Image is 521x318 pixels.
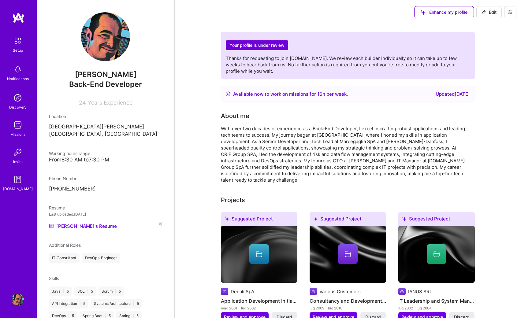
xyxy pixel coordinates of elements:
div: Projects [221,195,245,205]
div: Suggested Project [221,212,297,228]
img: Company logo [310,288,317,295]
h4: IT Leadership and System Management [398,297,475,305]
div: Suggested Project [310,212,386,228]
div: Invite [13,158,23,165]
img: User Avatar [81,12,130,61]
div: Denali SpA [231,288,254,295]
div: With over two decades of experience as a Back-End Developer, I excel in crafting robust applicati... [221,125,466,183]
div: API Integration 5 [49,299,88,309]
img: Invite [12,146,24,158]
button: Enhance my profile [414,6,474,18]
span: Resume [49,205,65,210]
div: mag 2001 - lug 2002 [221,305,297,311]
span: Years Experience [88,99,132,106]
h2: Your profile is under review [226,40,288,50]
p: [GEOGRAPHIC_DATA][PERSON_NAME][GEOGRAPHIC_DATA], [GEOGRAPHIC_DATA] [49,123,162,138]
img: teamwork [12,119,24,131]
span: Enhance my profile [421,9,467,15]
span: Edit [482,9,497,15]
div: Last uploaded: [DATE] [49,211,162,217]
button: Edit [476,6,502,18]
div: [DOMAIN_NAME] [3,186,33,192]
span: | [87,289,88,294]
div: DevOps Engineer [82,253,120,263]
div: lug 2002 - lug 2004 [398,305,475,311]
img: Company logo [398,288,406,295]
img: cover [398,226,475,283]
div: Scrum 5 [99,287,124,296]
span: Skills [49,276,59,281]
img: Resume [49,224,54,228]
div: Suggested Project [398,212,475,228]
i: icon SuggestedTeams [421,10,426,15]
div: SQL 5 [74,287,96,296]
span: Thanks for requesting to join [DOMAIN_NAME]. We review each builder individually so it can take u... [226,55,457,74]
span: | [63,289,64,294]
i: icon SuggestedTeams [225,216,229,221]
img: Availability [226,91,231,96]
div: IT Consultant [49,253,80,263]
i: icon Close [159,222,162,226]
div: IANUS SRL [408,288,432,295]
img: User Avatar [12,294,24,306]
img: cover [221,226,297,283]
div: Setup [13,47,23,54]
img: Company logo [221,288,228,295]
div: lug 2009 - lug 2010 [310,305,386,311]
span: | [80,301,81,306]
div: Java 5 [49,287,72,296]
span: Additional Roles [49,242,81,248]
i: icon SuggestedTeams [313,216,318,221]
span: Phone Number [49,176,79,181]
div: Various Customers [319,288,361,295]
div: Updated [DATE] [436,91,470,98]
div: About me [221,111,249,120]
img: setup [11,34,24,47]
span: [PERSON_NAME] [49,70,162,79]
h4: Application Development Initiatives [221,297,297,305]
span: 16 [317,91,322,97]
span: 24 [79,99,86,106]
img: guide book [12,173,24,186]
div: Available now to work on missions for h per week . [233,91,348,98]
a: [PERSON_NAME]'s Resume [49,222,117,230]
div: Location [49,113,162,120]
img: discovery [12,92,24,104]
div: From 8:30 AM to 7:30 PM [49,157,162,163]
div: Notifications [7,76,29,82]
div: Systems Architecture 5 [91,299,142,309]
span: Working hours range [49,151,90,156]
img: bell [12,63,24,76]
img: logo [12,12,24,23]
p: [PHONE_NUMBER] [49,185,162,193]
i: icon SuggestedTeams [402,216,407,221]
img: cover [310,226,386,283]
span: Back-End Developer [69,80,142,89]
a: User Avatar [10,294,25,306]
div: Missions [10,131,25,138]
div: Discovery [9,104,27,110]
span: | [115,289,116,294]
h4: Consultancy and Development Services [310,297,386,305]
span: | [133,301,134,306]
